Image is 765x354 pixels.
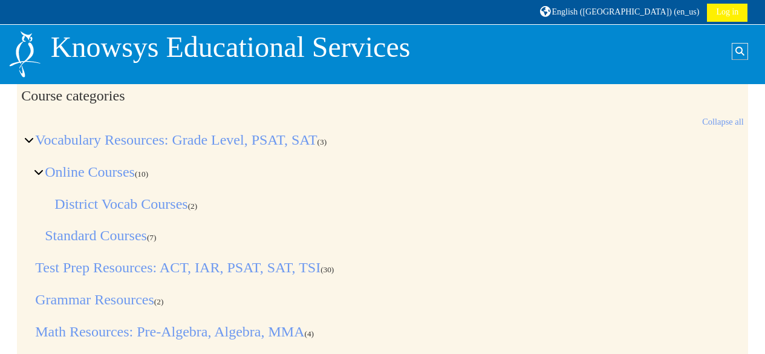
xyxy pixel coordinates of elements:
[552,7,700,16] span: English ([GEOGRAPHIC_DATA]) ‎(en_us)‎
[35,292,154,307] a: Grammar Resources
[304,329,314,338] span: Number of courses
[51,30,411,65] p: Knowsys Educational Services
[45,164,135,180] a: Online Courses
[45,228,147,243] a: Standard Courses
[8,30,42,79] img: Logo
[702,117,744,126] a: Collapse all
[35,260,321,275] a: Test Prep Resources: ACT, IAR, PSAT, SAT, TSI
[188,202,198,211] span: Number of courses
[35,324,304,339] a: Math Resources: Pre-Algebra, Algebra, MMA
[154,297,164,306] span: Number of courses
[8,48,42,58] a: Home
[54,196,187,212] a: District Vocab Courses
[538,2,701,21] a: English ([GEOGRAPHIC_DATA]) ‎(en_us)‎
[707,4,747,22] a: Log in
[135,169,148,179] span: Number of courses
[147,233,157,242] span: Number of courses
[321,265,334,274] span: Number of courses
[317,137,327,146] span: Number of courses
[21,87,744,105] h2: Course categories
[35,132,317,148] a: Vocabulary Resources: Grade Level, PSAT, SAT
